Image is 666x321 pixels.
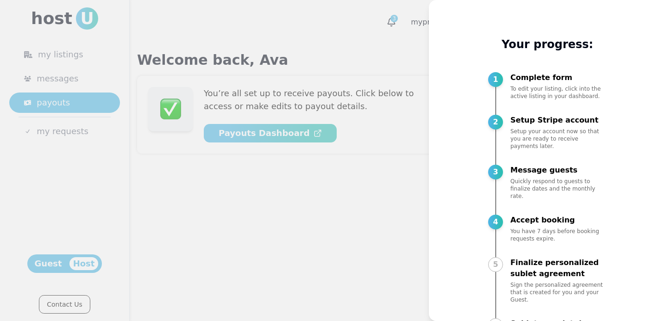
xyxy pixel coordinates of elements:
p: You have 7 days before booking requests expire. [510,228,607,242]
p: Message guests [510,165,607,176]
p: Your progress: [488,37,607,52]
p: Setup Stripe account [510,115,607,126]
div: 4 [488,215,503,229]
div: 1 [488,72,503,87]
p: Sign the personalized agreement that is created for you and your Guest. [510,281,607,303]
p: Finalize personalized sublet agreement [510,257,607,279]
div: 2 [488,115,503,130]
div: 5 [488,257,503,272]
p: Accept booking [510,215,607,226]
p: Quickly respond to guests to finalize dates and the monthly rate. [510,178,607,200]
p: To edit your listing, click into the active listing in your dashboard. [510,85,607,100]
div: 3 [488,165,503,179]
p: Setup your account now so that you are ready to receive payments later. [510,128,607,150]
p: Complete form [510,72,607,83]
